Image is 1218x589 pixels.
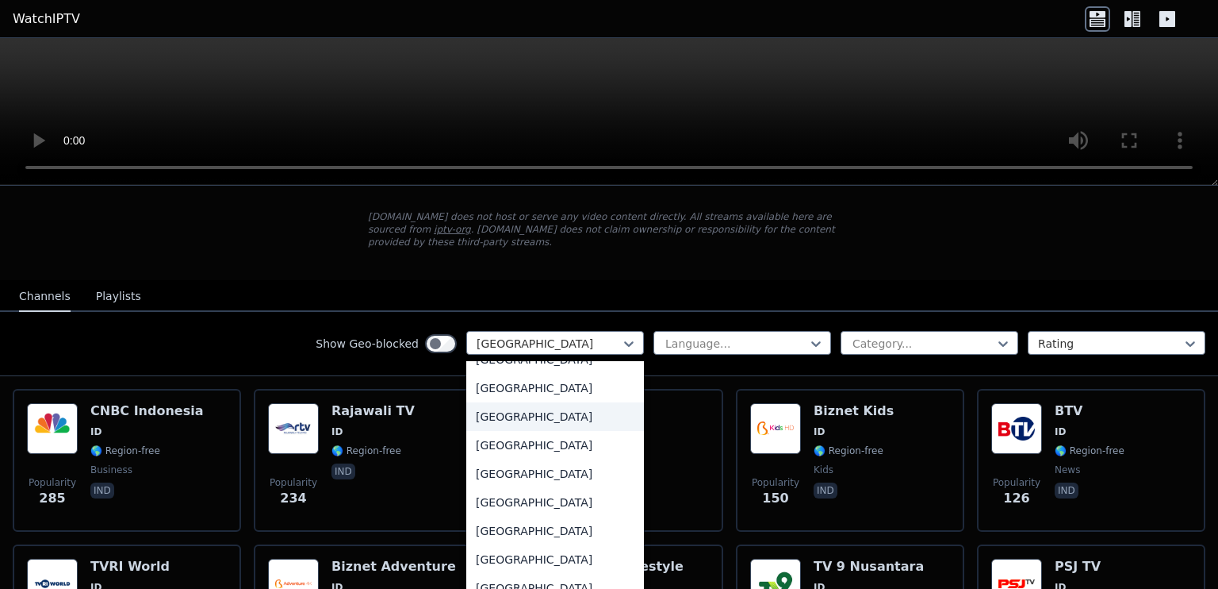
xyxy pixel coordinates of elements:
[90,445,160,457] span: 🌎 Region-free
[466,431,644,460] div: [GEOGRAPHIC_DATA]
[268,403,319,454] img: Rajawali TV
[19,282,71,312] button: Channels
[993,476,1040,489] span: Popularity
[434,224,471,235] a: iptv-org
[368,210,850,248] p: [DOMAIN_NAME] does not host or serve any video content directly. All streams available here are s...
[814,445,883,457] span: 🌎 Region-free
[466,402,644,431] div: [GEOGRAPHIC_DATA]
[814,403,894,419] h6: Biznet Kids
[814,425,825,438] span: ID
[316,336,419,352] label: Show Geo-blocked
[814,559,924,575] h6: TV 9 Nusantara
[814,464,833,476] span: kids
[90,403,203,419] h6: CNBC Indonesia
[90,483,114,499] p: ind
[466,517,644,545] div: [GEOGRAPHIC_DATA]
[1055,403,1124,419] h6: BTV
[1055,483,1078,499] p: ind
[752,476,799,489] span: Popularity
[331,464,355,479] p: ind
[814,483,837,499] p: ind
[280,489,306,508] span: 234
[29,476,76,489] span: Popularity
[39,489,65,508] span: 285
[270,476,317,489] span: Popularity
[90,425,101,438] span: ID
[750,403,801,454] img: Biznet Kids
[466,488,644,517] div: [GEOGRAPHIC_DATA]
[466,545,644,574] div: [GEOGRAPHIC_DATA]
[1055,464,1080,476] span: news
[331,403,415,419] h6: Rajawali TV
[90,559,170,575] h6: TVRI World
[1055,445,1124,457] span: 🌎 Region-free
[13,10,80,29] a: WatchIPTV
[466,374,644,402] div: [GEOGRAPHIC_DATA]
[90,464,132,476] span: business
[331,425,343,438] span: ID
[331,559,456,575] h6: Biznet Adventure
[1003,489,1029,508] span: 126
[466,460,644,488] div: [GEOGRAPHIC_DATA]
[331,445,401,457] span: 🌎 Region-free
[991,403,1042,454] img: BTV
[96,282,141,312] button: Playlists
[1055,559,1124,575] h6: PSJ TV
[27,403,78,454] img: CNBC Indonesia
[762,489,788,508] span: 150
[1055,425,1066,438] span: ID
